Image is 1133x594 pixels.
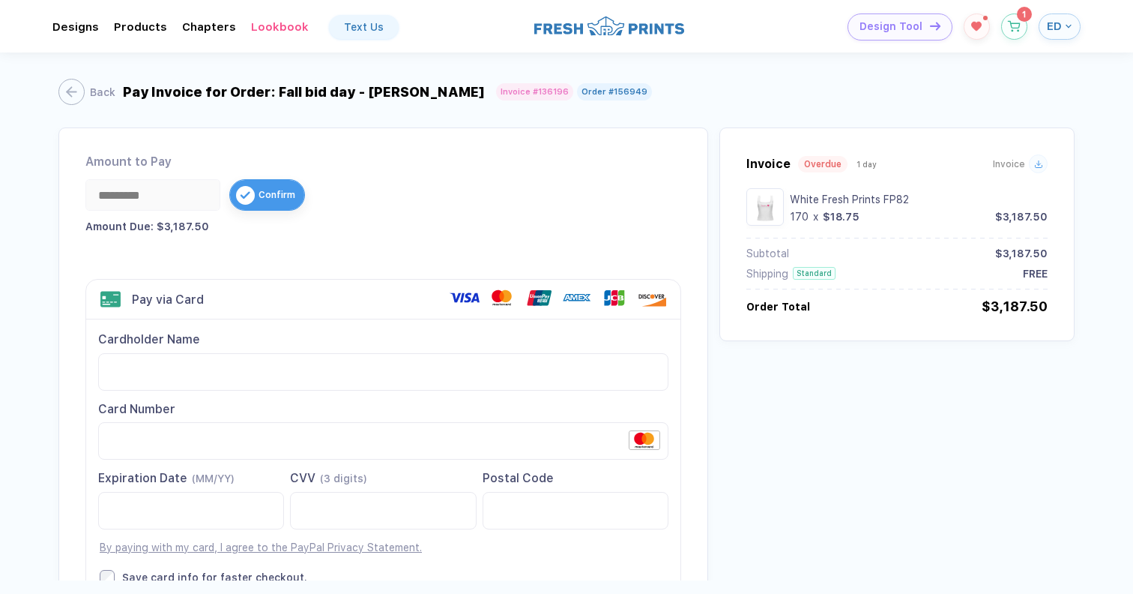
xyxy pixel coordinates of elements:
button: Back [58,79,115,105]
div: Order Total [746,301,810,313]
iframe: Secure Credit Card Frame - Cardholder Name [111,354,656,390]
div: Save card info for faster checkout. [122,571,307,584]
div: ProductsToggle dropdown menu [114,20,167,34]
span: 1 day [856,160,877,169]
img: 1756753888947yozjp_nt_front.jpeg [750,192,780,222]
span: ED [1047,19,1062,33]
button: iconConfirm [229,179,305,211]
div: LookbookToggle dropdown menu chapters [251,20,309,34]
span: Invoice [993,159,1025,169]
img: icon [236,186,255,205]
div: Back [90,86,115,98]
img: icon [930,22,940,30]
div: Order # 156949 [581,87,647,97]
div: Postal Code [483,470,668,487]
div: $3,187.50 [982,298,1048,314]
div: $18.75 [823,211,859,223]
div: x [812,211,820,223]
button: Design Toolicon [848,13,952,40]
div: ChaptersToggle dropdown menu chapters [182,20,236,34]
div: Invoice # 136196 [501,87,569,97]
div: Lookbook [251,20,309,34]
span: Confirm [259,190,295,200]
input: Save card info for faster checkout. [100,570,115,585]
div: Cardholder Name [98,331,668,348]
a: Text Us [329,15,399,39]
div: White Fresh Prints FP82 [790,193,1048,205]
sup: 1 [983,16,988,20]
iframe: Secure Credit Card Frame - Credit Card Number [111,423,656,459]
div: FREE [1023,268,1048,280]
div: Standard [793,267,836,280]
strong: $3,187.50 [157,220,209,232]
div: Text Us [344,21,384,33]
span: (MM/YY) [192,472,235,484]
sup: 1 [1017,7,1032,22]
span: Amount Due: [85,220,154,232]
div: Shipping [746,268,788,280]
span: Invoice [746,157,791,171]
iframe: Secure Credit Card Frame - CVV [303,493,463,529]
div: Card Number [98,401,668,418]
div: DesignsToggle dropdown menu [52,20,99,34]
iframe: Secure Credit Card Frame - Postal Code [495,493,656,529]
span: (3 digits) [320,472,367,484]
div: 170 [790,211,809,223]
img: logo [534,14,684,37]
span: Design Tool [859,20,922,33]
div: Pay via Card [132,292,204,307]
div: Expiration Date [98,470,284,487]
iframe: Secure Credit Card Frame - Expiration Date [111,493,271,529]
div: $3,187.50 [995,211,1048,223]
a: By paying with my card, I agree to the PayPal Privacy Statement. [100,541,422,553]
div: CVV [290,470,476,487]
div: Pay Invoice for Order: Fall bid day - [PERSON_NAME] [123,84,484,100]
button: ED [1039,13,1081,40]
div: Amount to Pay [85,154,681,169]
div: Subtotal [746,247,789,259]
div: Overdue [804,159,842,169]
div: $3,187.50 [995,247,1048,259]
span: 1 [1022,10,1026,19]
